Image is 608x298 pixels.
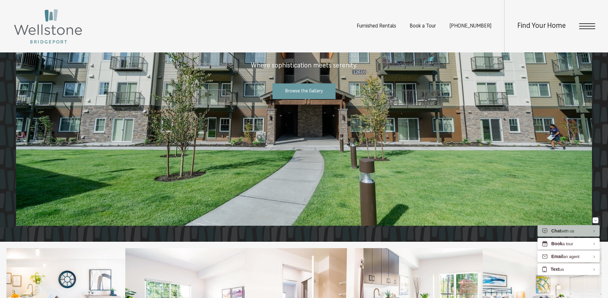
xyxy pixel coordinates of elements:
a: Browse the Gallery [272,83,336,99]
a: Call us at (253) 400-3144 [449,24,491,29]
span: [PHONE_NUMBER] [449,24,491,29]
img: Wellstone [13,8,83,45]
a: Find Your Home [517,23,566,30]
a: Book a Tour [410,24,436,29]
p: Where sophistication meets serenity. [251,61,357,71]
span: Browse the Gallery [285,89,323,94]
button: Open Menu [579,23,595,29]
a: Furnished Rentals [357,24,396,29]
